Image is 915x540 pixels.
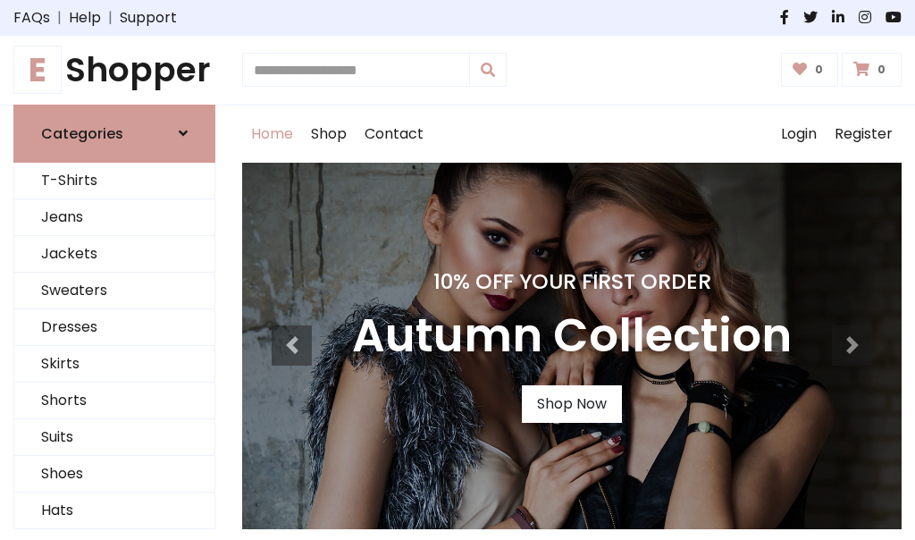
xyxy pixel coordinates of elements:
[352,308,792,364] h3: Autumn Collection
[13,50,215,90] a: EShopper
[14,236,214,273] a: Jackets
[13,46,62,94] span: E
[14,419,214,456] a: Suits
[826,105,902,163] a: Register
[13,50,215,90] h1: Shopper
[14,383,214,419] a: Shorts
[14,346,214,383] a: Skirts
[13,7,50,29] a: FAQs
[101,7,120,29] span: |
[14,309,214,346] a: Dresses
[352,269,792,294] h4: 10% Off Your First Order
[69,7,101,29] a: Help
[810,62,827,78] span: 0
[14,199,214,236] a: Jeans
[781,53,839,87] a: 0
[120,7,177,29] a: Support
[356,105,432,163] a: Contact
[14,456,214,493] a: Shoes
[41,125,123,142] h6: Categories
[522,385,622,423] a: Shop Now
[14,163,214,199] a: T-Shirts
[50,7,69,29] span: |
[13,105,215,163] a: Categories
[842,53,902,87] a: 0
[873,62,890,78] span: 0
[772,105,826,163] a: Login
[242,105,302,163] a: Home
[302,105,356,163] a: Shop
[14,493,214,529] a: Hats
[14,273,214,309] a: Sweaters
